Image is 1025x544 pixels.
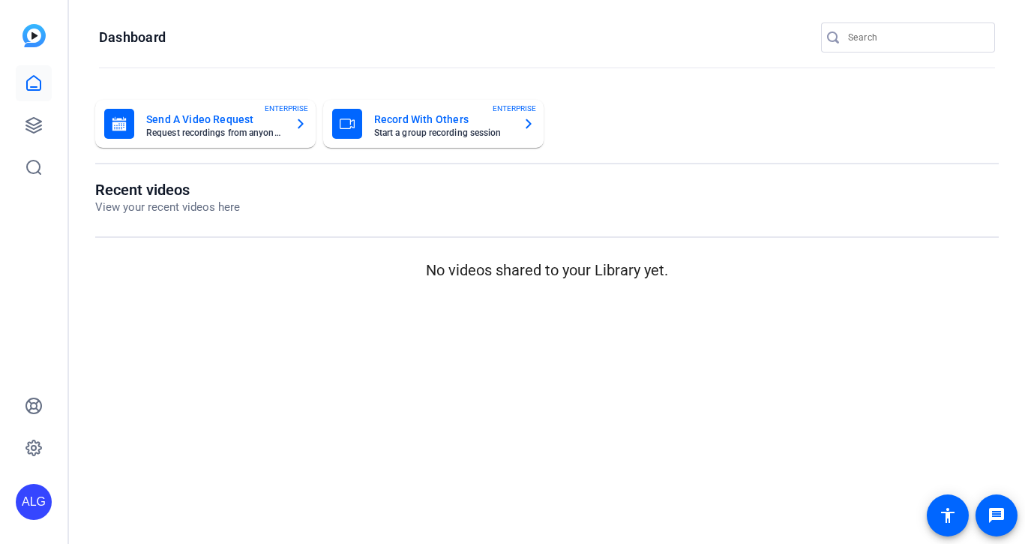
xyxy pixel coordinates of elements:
mat-card-title: Record With Others [374,110,511,128]
button: Send A Video RequestRequest recordings from anyone, anywhereENTERPRISE [95,100,316,148]
span: ENTERPRISE [493,103,536,114]
mat-card-subtitle: Request recordings from anyone, anywhere [146,128,283,137]
p: View your recent videos here [95,199,240,216]
h1: Dashboard [99,29,166,47]
mat-card-subtitle: Start a group recording session [374,128,511,137]
img: blue-gradient.svg [22,24,46,47]
input: Search [848,29,983,47]
p: No videos shared to your Library yet. [95,259,999,281]
h1: Recent videos [95,181,240,199]
div: ALG [16,484,52,520]
mat-icon: message [988,506,1006,524]
button: Record With OthersStart a group recording sessionENTERPRISE [323,100,544,148]
span: ENTERPRISE [265,103,308,114]
mat-icon: accessibility [939,506,957,524]
mat-card-title: Send A Video Request [146,110,283,128]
